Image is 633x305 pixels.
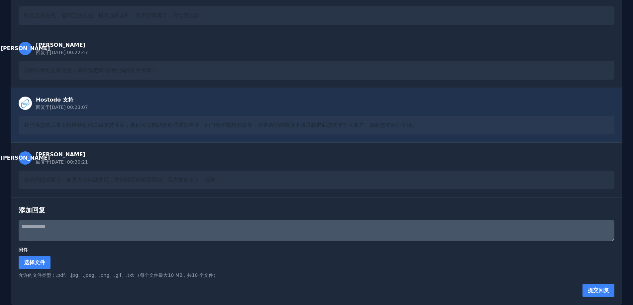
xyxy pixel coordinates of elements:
[158,272,168,278] font: 最大
[19,206,45,214] font: 添加回复
[1,45,50,51] font: [PERSON_NAME]
[24,67,157,73] font: 如果你看到这条信息，请帮我把钱退回到我的支付宝账户
[24,177,221,183] font: 这边已经凌晨了。如果没有问题的话，方便的话请给我退款。我先去休息了。晚安。
[36,97,73,103] font: Hostodo 支持
[192,272,204,278] font: 10 个
[140,272,158,278] font: 每个文件
[24,259,45,266] font: 选择文件
[588,287,609,293] font: 提交回复
[19,247,28,253] font: 附件
[204,272,218,278] font: 文件）
[19,272,56,278] font: 允许的文件类型：
[56,272,140,278] font: .pdf、.jpg、.jpeg、.png、.gif、.txt （
[582,284,614,297] button: 提交回复
[50,105,88,110] font: [DATE] 00:23:07
[24,12,205,19] font: 状态显示在线，但我无法连接。提示连接超时。我不想再等了。请给我退款。
[24,122,417,128] font: 我已将您的工单上报给我们的二级支持团队，他们可以协助您处理退款申请。他们会审核您的案例，并在合适的情况下将退款退回您的支付宝账户。感谢您的耐心等待。
[36,159,50,165] font: 回复于
[1,155,50,161] font: [PERSON_NAME]
[19,97,32,110] img: 职员
[36,105,50,110] font: 回复于
[36,151,85,158] font: [PERSON_NAME]
[36,50,50,55] font: 回复于
[50,50,88,55] font: [DATE] 00:22:47
[50,159,88,165] font: [DATE] 00:30:21
[168,272,192,278] font: 10 MB，共
[36,42,85,48] font: [PERSON_NAME]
